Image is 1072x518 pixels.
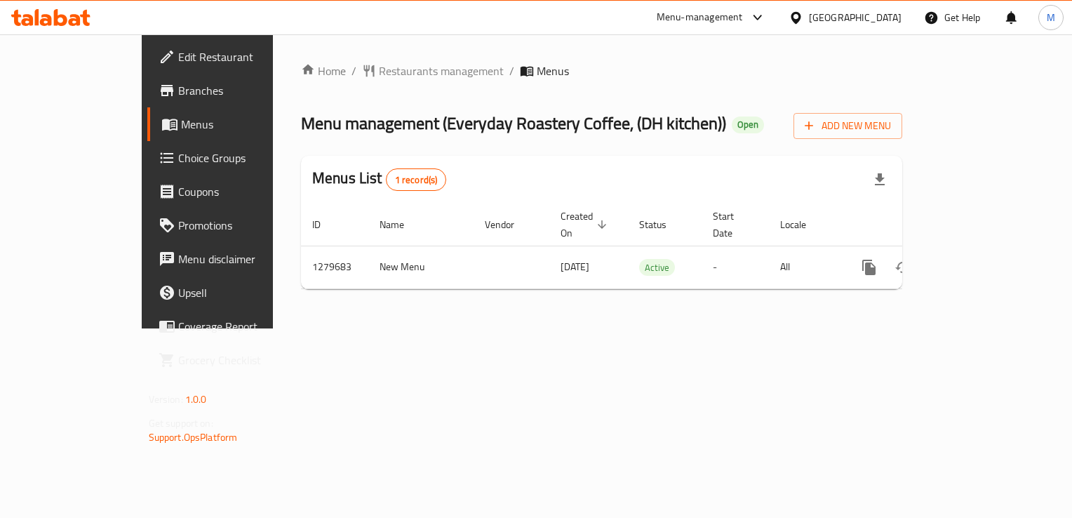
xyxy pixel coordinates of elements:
span: Menu disclaimer [178,251,309,267]
span: Grocery Checklist [178,352,309,368]
a: Choice Groups [147,141,321,175]
div: Export file [863,163,897,197]
a: Upsell [147,276,321,310]
span: Coupons [178,183,309,200]
td: - [702,246,769,288]
span: Start Date [713,208,752,241]
a: Branches [147,74,321,107]
span: Branches [178,82,309,99]
a: Menus [147,107,321,141]
span: Locale [780,216,824,233]
h2: Menus List [312,168,446,191]
span: Status [639,216,685,233]
span: Menus [181,116,309,133]
span: Get support on: [149,414,213,432]
div: Total records count [386,168,447,191]
span: Menu management ( Everyday Roastery Coffee, (DH kitchen) ) [301,107,726,139]
th: Actions [841,204,998,246]
div: Active [639,259,675,276]
span: 1.0.0 [185,390,207,409]
div: Menu-management [657,9,743,26]
span: Coverage Report [178,318,309,335]
a: Restaurants management [362,62,504,79]
div: [GEOGRAPHIC_DATA] [809,10,902,25]
span: Version: [149,390,183,409]
li: / [351,62,356,79]
a: Support.OpsPlatform [149,428,238,446]
button: more [852,251,886,284]
a: Grocery Checklist [147,343,321,377]
span: Promotions [178,217,309,234]
span: Restaurants management [379,62,504,79]
td: 1279683 [301,246,368,288]
a: Menu disclaimer [147,242,321,276]
div: Open [732,117,764,133]
span: Open [732,119,764,131]
button: Add New Menu [793,113,902,139]
span: Menus [537,62,569,79]
a: Coverage Report [147,310,321,343]
span: M [1047,10,1055,25]
td: New Menu [368,246,474,288]
span: Vendor [485,216,532,233]
a: Home [301,62,346,79]
span: Created On [561,208,611,241]
span: [DATE] [561,258,589,276]
a: Edit Restaurant [147,40,321,74]
button: Change Status [886,251,920,284]
li: / [509,62,514,79]
span: ID [312,216,339,233]
span: Choice Groups [178,150,309,166]
span: 1 record(s) [387,173,446,187]
span: Add New Menu [805,117,891,135]
a: Promotions [147,208,321,242]
nav: breadcrumb [301,62,902,79]
td: All [769,246,841,288]
span: Active [639,260,675,276]
table: enhanced table [301,204,998,289]
a: Coupons [147,175,321,208]
span: Upsell [178,284,309,301]
span: Name [380,216,422,233]
span: Edit Restaurant [178,48,309,65]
